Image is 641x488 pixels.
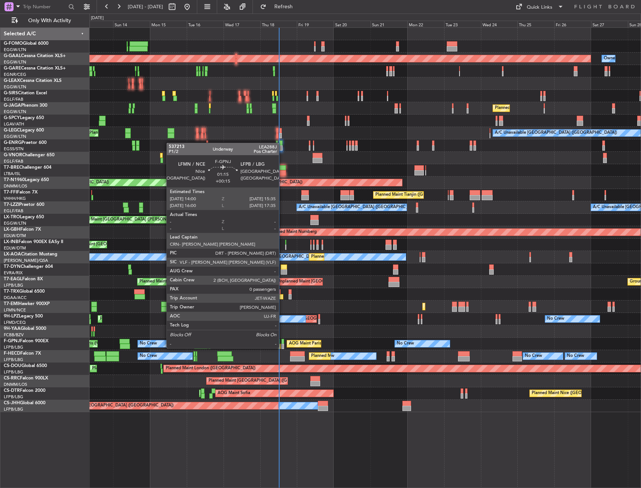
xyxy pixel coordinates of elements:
[4,406,23,412] a: LFPB/LBG
[375,189,463,201] div: Planned Maint Tianjin ([GEOGRAPHIC_DATA])
[4,91,18,95] span: G-SIRS
[166,363,255,374] div: Planned Maint London ([GEOGRAPHIC_DATA])
[241,313,347,325] div: Planned [GEOGRAPHIC_DATA] ([GEOGRAPHIC_DATA])
[425,301,496,312] div: Planned Maint [GEOGRAPHIC_DATA]
[218,388,250,399] div: AOG Maint Sofia
[100,313,189,325] div: Planned Maint Cannes ([GEOGRAPHIC_DATA])
[245,251,319,263] div: No Crew Nice ([GEOGRAPHIC_DATA])
[4,178,49,182] a: T7-N1960Legacy 650
[4,134,26,139] a: EGGW/LTN
[4,382,27,387] a: DNMM/LOS
[4,190,38,195] a: T7-FFIFalcon 7X
[209,375,327,387] div: Planned Maint [GEOGRAPHIC_DATA] ([GEOGRAPHIC_DATA])
[257,1,302,13] button: Refresh
[604,53,617,64] div: Owner
[4,233,26,239] a: EDLW/DTM
[527,4,552,11] div: Quick Links
[4,376,20,381] span: CS-RRC
[334,21,370,27] div: Sat 20
[4,357,23,363] a: LFPB/LBG
[4,183,27,189] a: DNMM/LOS
[4,252,21,257] span: LX-AOA
[4,270,23,276] a: EVRA/RIX
[4,47,26,53] a: EGGW/LTN
[4,146,24,152] a: EGSS/STN
[591,21,628,27] div: Sat 27
[4,240,63,244] a: LX-INBFalcon 900EX EASy II
[4,141,21,145] span: G-ENRG
[277,276,401,287] div: Unplanned Maint [GEOGRAPHIC_DATA] ([GEOGRAPHIC_DATA])
[4,178,25,182] span: T7-N1960
[4,258,48,263] a: [PERSON_NAME]/QSA
[8,15,82,27] button: Only With Activity
[495,103,613,114] div: Planned Maint [GEOGRAPHIC_DATA] ([GEOGRAPHIC_DATA])
[4,153,22,157] span: G-VNOR
[4,202,19,207] span: T7-LZZI
[4,264,21,269] span: T7-DYN
[4,364,21,368] span: CS-DOU
[4,153,54,157] a: G-VNORChallenger 650
[4,66,66,71] a: G-GARECessna Citation XLS+
[4,116,44,120] a: G-SPCYLegacy 650
[4,109,26,115] a: EGGW/LTN
[260,21,297,27] div: Thu 18
[128,3,163,10] span: [DATE] - [DATE]
[4,369,23,375] a: LFPB/LBG
[4,79,20,83] span: G-LEAX
[4,314,19,319] span: 9H-LPZ
[4,364,47,368] a: CS-DOUGlobal 6500
[4,401,20,405] span: CS-JHH
[532,388,615,399] div: Planned Maint Nice ([GEOGRAPHIC_DATA])
[23,1,66,12] input: Trip Number
[4,41,23,46] span: G-FOMO
[258,289,282,300] div: A/C Booked
[4,103,21,108] span: G-JAGA
[4,344,23,350] a: LFPB/LBG
[4,159,23,164] a: EGLF/FAB
[4,128,20,133] span: G-LEGC
[525,351,542,362] div: No Crew
[517,21,554,27] div: Thu 25
[224,21,260,27] div: Wed 17
[69,214,191,225] div: Unplanned Maint [GEOGRAPHIC_DATA] ([PERSON_NAME] Intl)
[4,141,47,145] a: G-ENRGPraetor 600
[4,307,26,313] a: LFMN/NCE
[4,208,23,214] a: EGLF/FAB
[4,116,20,120] span: G-SPCY
[218,177,302,188] div: AOG Maint London ([GEOGRAPHIC_DATA])
[4,295,27,301] a: DGAA/ACC
[4,339,20,343] span: F-GPNJ
[4,283,23,288] a: LFPB/LBG
[4,289,45,294] a: T7-TRXGlobal 6500
[4,252,57,257] a: LX-AOACitation Mustang
[4,171,21,177] a: LTBA/ISL
[4,66,21,71] span: G-GARE
[4,59,26,65] a: EGGW/LTN
[4,227,20,232] span: LX-GBH
[512,1,567,13] button: Quick Links
[4,54,21,58] span: G-GAAL
[4,351,20,356] span: F-HECD
[4,54,66,58] a: G-GAALCessna Citation XLS+
[4,165,19,170] span: T7-BRE
[187,21,224,27] div: Tue 16
[92,363,210,374] div: Planned Maint [GEOGRAPHIC_DATA] ([GEOGRAPHIC_DATA])
[407,21,444,27] div: Mon 22
[289,338,368,349] div: AOG Maint Paris ([GEOGRAPHIC_DATA])
[567,351,584,362] div: No Crew
[4,394,23,400] a: LFPB/LBG
[370,21,407,27] div: Sun 21
[4,97,23,102] a: EGLF/FAB
[4,326,21,331] span: 9H-YAA
[213,227,331,238] div: Planned Maint [GEOGRAPHIC_DATA] ([GEOGRAPHIC_DATA])
[554,21,591,27] div: Fri 26
[4,401,45,405] a: CS-JHHGlobal 6000
[4,72,26,77] a: EGNR/CEG
[4,165,51,170] a: T7-BREChallenger 604
[4,215,20,219] span: LX-TRO
[4,227,41,232] a: LX-GBHFalcon 7X
[4,264,53,269] a: T7-DYNChallenger 604
[4,221,26,226] a: EGGW/LTN
[20,18,79,23] span: Only With Activity
[4,196,26,201] a: VHHH/HKG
